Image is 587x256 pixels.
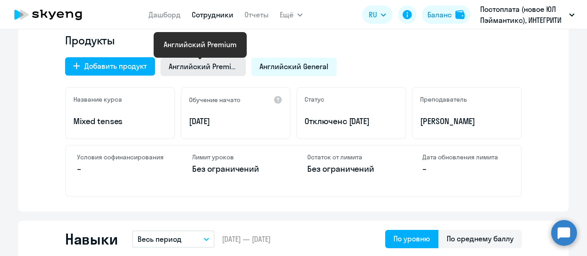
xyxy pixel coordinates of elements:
[362,5,393,24] button: RU
[480,4,565,26] p: Постоплата (новое ЮЛ Пэймантикс), ИНТЕГРИТИ МАСТЕРС, ООО
[73,115,167,127] p: Mixed tenses
[455,10,465,19] img: balance
[427,9,452,20] div: Баланс
[77,153,165,161] h4: Условия софинансирования
[307,153,395,161] h4: Остаток от лимита
[260,61,328,71] span: Английский General
[149,10,181,19] a: Дашборд
[369,9,377,20] span: RU
[192,163,280,175] p: Без ограничений
[420,115,514,127] p: [PERSON_NAME]
[77,163,165,175] p: –
[244,10,269,19] a: Отчеты
[307,163,395,175] p: Без ограничений
[422,5,470,24] button: Балансbalance
[192,153,280,161] h4: Лимит уроков
[280,5,303,24] button: Ещё
[222,234,271,244] span: [DATE] — [DATE]
[132,230,215,248] button: Весь период
[305,95,324,103] h5: Статус
[65,33,522,48] h4: Продукты
[189,115,282,127] p: [DATE]
[169,61,238,71] span: Английский Premium
[393,233,430,244] div: По уровню
[189,96,240,104] h5: Обучение начато
[343,116,370,126] span: с [DATE]
[305,115,398,127] p: Отключен
[280,9,293,20] span: Ещё
[164,39,237,50] div: Английский Premium
[138,234,182,245] p: Весь период
[65,57,155,76] button: Добавить продукт
[447,233,514,244] div: По среднему баллу
[73,95,122,103] h5: Название курса
[84,60,147,71] div: Добавить продукт
[192,10,233,19] a: Сотрудники
[476,4,579,26] button: Постоплата (новое ЮЛ Пэймантикс), ИНТЕГРИТИ МАСТЕРС, ООО
[420,95,467,103] h5: Преподаватель
[422,153,510,161] h4: Дата обновления лимита
[65,230,117,248] h2: Навыки
[422,163,510,175] p: –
